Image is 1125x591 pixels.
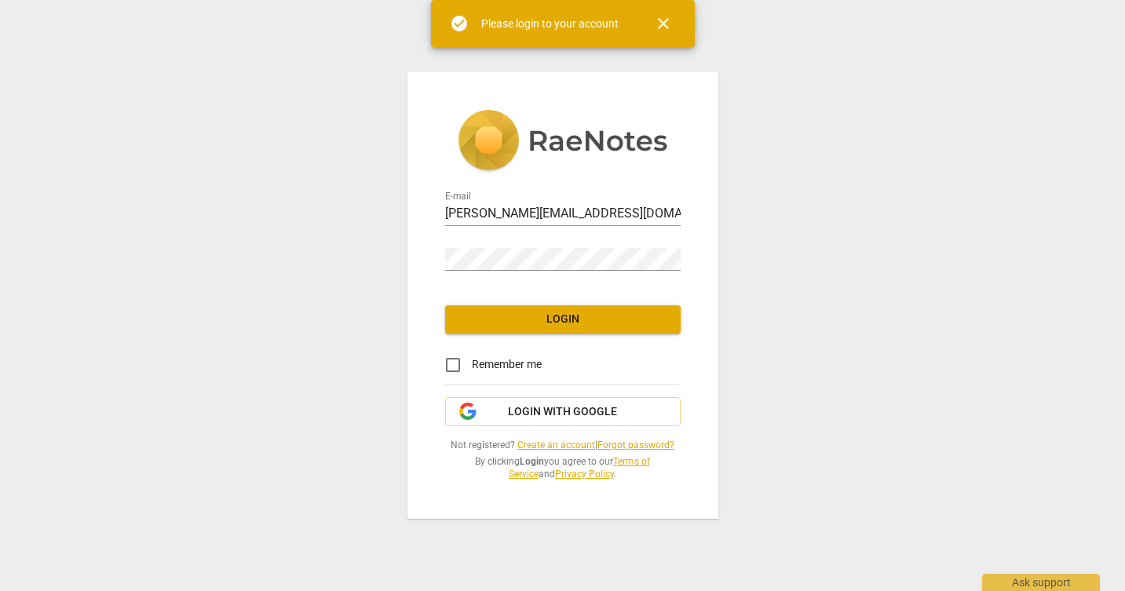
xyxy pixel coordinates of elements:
[597,440,674,451] a: Forgot password?
[555,469,614,480] a: Privacy Policy
[445,439,681,452] span: Not registered? |
[654,14,673,33] span: close
[458,110,668,174] img: 5ac2273c67554f335776073100b6d88f.svg
[982,574,1100,591] div: Ask support
[450,14,469,33] span: check_circle
[472,356,542,373] span: Remember me
[481,16,619,32] div: Please login to your account
[445,192,471,201] label: E-mail
[445,397,681,427] button: Login with Google
[508,404,617,420] span: Login with Google
[458,312,668,327] span: Login
[445,455,681,481] span: By clicking you agree to our and .
[445,305,681,334] button: Login
[520,456,544,467] b: Login
[517,440,595,451] a: Create an account
[645,5,682,42] button: Close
